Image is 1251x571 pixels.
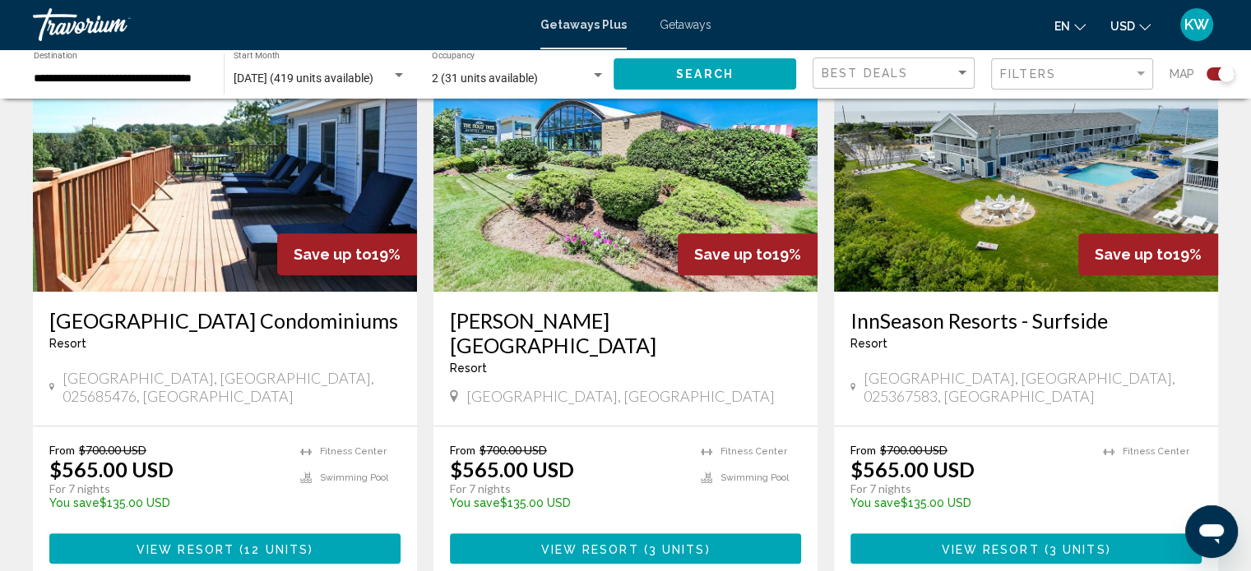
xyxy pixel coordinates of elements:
[540,18,627,31] a: Getaways Plus
[1184,16,1209,33] span: KW
[450,308,801,357] a: [PERSON_NAME][GEOGRAPHIC_DATA]
[49,481,284,496] p: For 7 nights
[1054,20,1070,33] span: en
[1170,62,1194,85] span: Map
[1175,7,1218,42] button: User Menu
[450,443,475,457] span: From
[1078,233,1218,275] div: 19%
[540,542,638,555] span: View Resort
[450,496,500,509] span: You save
[49,457,174,481] p: $565.00 USD
[450,496,684,509] p: $135.00 USD
[649,542,706,555] span: 3 units
[137,542,234,555] span: View Resort
[433,29,818,292] img: ii_htr1.jpg
[639,542,711,555] span: ( )
[466,387,775,405] span: [GEOGRAPHIC_DATA], [GEOGRAPHIC_DATA]
[49,496,100,509] span: You save
[850,308,1202,333] a: InnSeason Resorts - Surfside
[676,68,734,81] span: Search
[1054,14,1086,38] button: Change language
[49,337,86,350] span: Resort
[33,8,524,41] a: Travorium
[33,29,417,292] img: ii_hlc1.jpg
[450,481,684,496] p: For 7 nights
[432,71,538,85] span: 2 (31 units available)
[450,533,801,564] button: View Resort(3 units)
[720,472,789,483] span: Swimming Pool
[1123,446,1189,457] span: Fitness Center
[850,457,975,481] p: $565.00 USD
[234,71,373,85] span: [DATE] (419 units available)
[850,496,901,509] span: You save
[1095,246,1173,263] span: Save up to
[694,246,772,263] span: Save up to
[450,457,574,481] p: $565.00 USD
[450,361,487,375] span: Resort
[660,18,711,31] a: Getaways
[49,308,401,333] a: [GEOGRAPHIC_DATA] Condominiums
[480,443,547,457] span: $700.00 USD
[822,67,908,80] span: Best Deals
[234,542,313,555] span: ( )
[49,443,75,457] span: From
[79,443,146,457] span: $700.00 USD
[678,233,818,275] div: 19%
[1185,505,1238,558] iframe: Button to launch messaging window
[49,533,401,564] button: View Resort(12 units)
[277,233,417,275] div: 19%
[1049,542,1106,555] span: 3 units
[1110,14,1151,38] button: Change currency
[850,481,1087,496] p: For 7 nights
[850,443,876,457] span: From
[320,446,387,457] span: Fitness Center
[834,29,1218,292] img: ii_sfd1.jpg
[822,67,970,81] mat-select: Sort by
[850,496,1087,509] p: $135.00 USD
[941,542,1039,555] span: View Resort
[850,337,887,350] span: Resort
[864,369,1202,405] span: [GEOGRAPHIC_DATA], [GEOGRAPHIC_DATA], 025367583, [GEOGRAPHIC_DATA]
[320,472,388,483] span: Swimming Pool
[720,446,787,457] span: Fitness Center
[63,369,401,405] span: [GEOGRAPHIC_DATA], [GEOGRAPHIC_DATA], 025685476, [GEOGRAPHIC_DATA]
[1040,542,1111,555] span: ( )
[614,58,796,89] button: Search
[294,246,372,263] span: Save up to
[244,542,308,555] span: 12 units
[850,533,1202,564] button: View Resort(3 units)
[880,443,948,457] span: $700.00 USD
[49,496,284,509] p: $135.00 USD
[1000,67,1056,81] span: Filters
[991,58,1153,91] button: Filter
[1110,20,1135,33] span: USD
